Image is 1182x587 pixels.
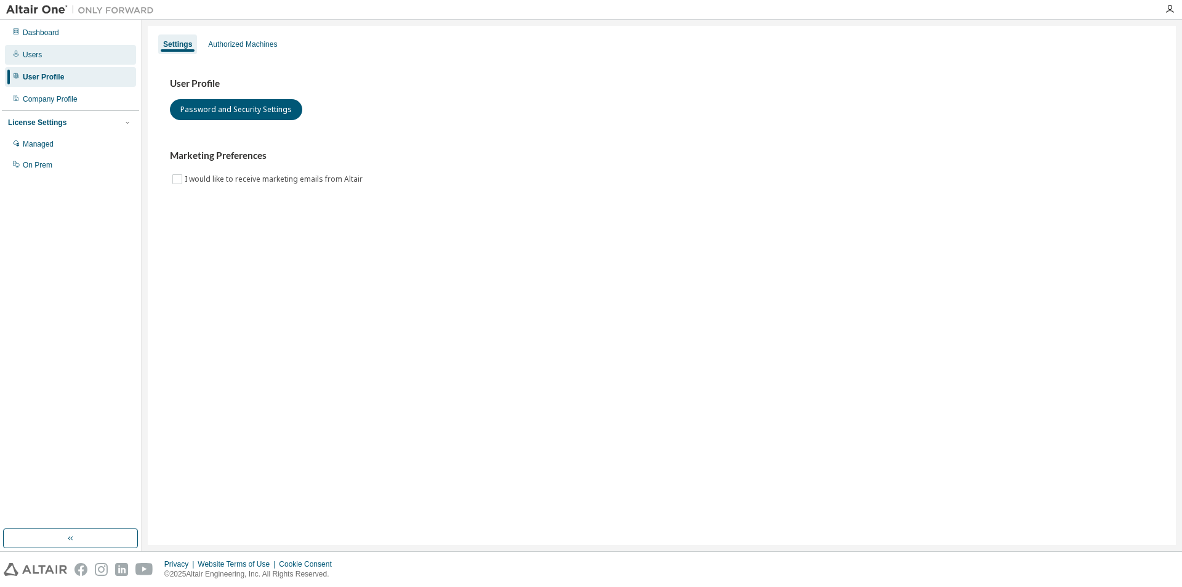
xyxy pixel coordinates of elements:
div: Settings [163,39,192,49]
div: License Settings [8,118,66,128]
div: Privacy [164,559,198,569]
label: I would like to receive marketing emails from Altair [185,172,365,187]
button: Password and Security Settings [170,99,302,120]
img: facebook.svg [74,563,87,576]
img: instagram.svg [95,563,108,576]
h3: Marketing Preferences [170,150,1154,162]
div: Website Terms of Use [198,559,279,569]
img: altair_logo.svg [4,563,67,576]
div: Managed [23,139,54,149]
div: Dashboard [23,28,59,38]
div: Users [23,50,42,60]
div: Cookie Consent [279,559,339,569]
img: youtube.svg [135,563,153,576]
img: Altair One [6,4,160,16]
div: User Profile [23,72,64,82]
h3: User Profile [170,78,1154,90]
div: Authorized Machines [208,39,277,49]
div: On Prem [23,160,52,170]
div: Company Profile [23,94,78,104]
img: linkedin.svg [115,563,128,576]
p: © 2025 Altair Engineering, Inc. All Rights Reserved. [164,569,339,580]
